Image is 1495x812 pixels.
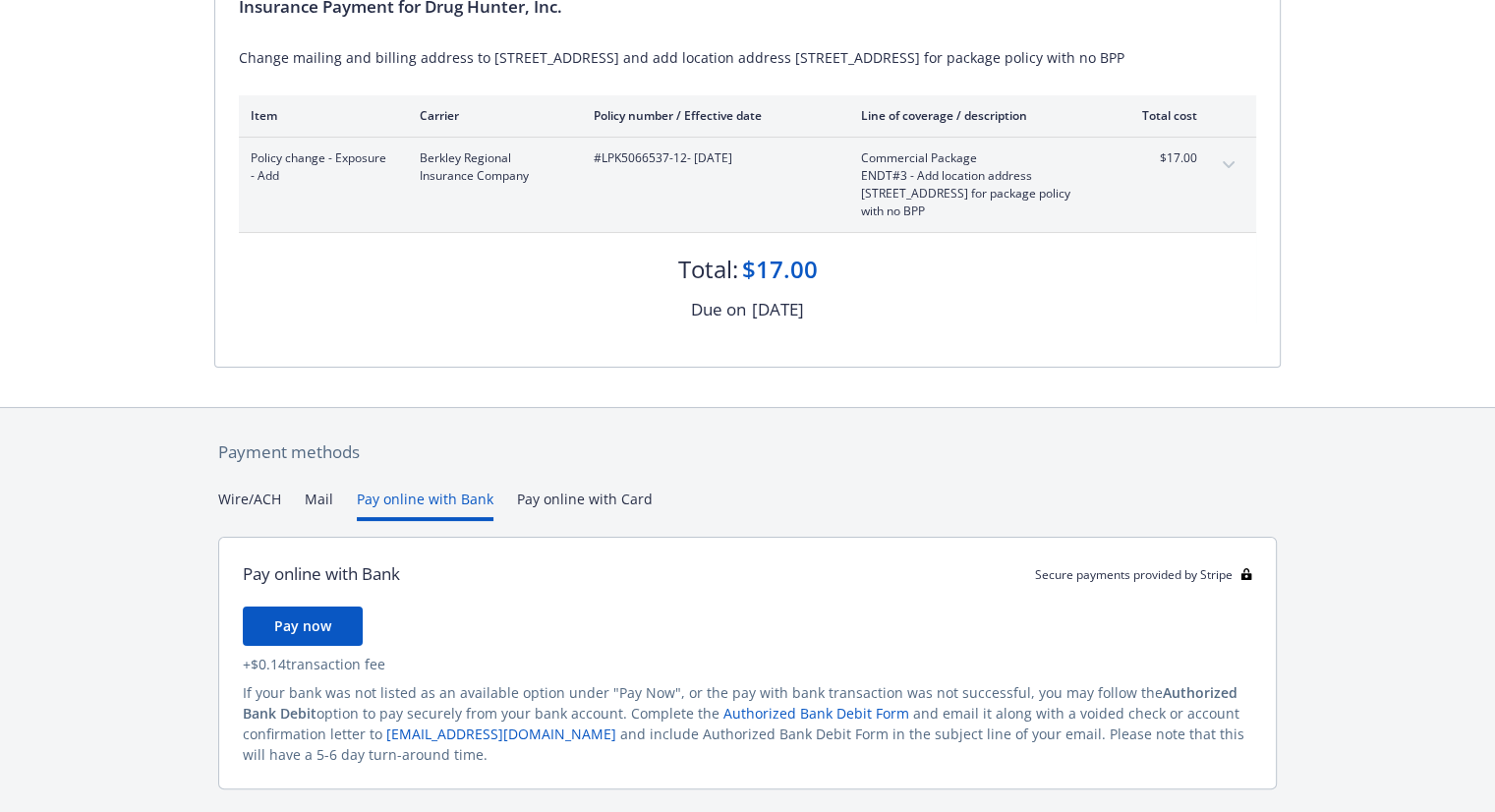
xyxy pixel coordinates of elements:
[305,489,333,521] button: Mail
[752,297,804,322] div: [DATE]
[386,725,616,743] a: [EMAIL_ADDRESS][DOMAIN_NAME]
[678,253,738,286] div: Total:
[218,489,281,521] button: Wire/ACH
[1213,149,1244,181] button: expand content
[691,297,746,322] div: Due on
[243,682,1252,765] div: If your bank was not listed as an available option under "Pay Now", or the pay with bank transact...
[1035,566,1252,583] div: Secure payments provided by Stripe
[861,149,1092,220] span: Commercial PackageENDT#3 - Add location address [STREET_ADDRESS] for package policy with no BPP
[274,616,331,635] span: Pay now
[723,704,909,723] a: Authorized Bank Debit Form
[861,107,1092,124] div: Line of coverage / description
[218,439,1277,465] div: Payment methods
[239,47,1256,68] div: Change mailing and billing address to [STREET_ADDRESS] and add location address [STREET_ADDRESS] ...
[420,107,562,124] div: Carrier
[239,138,1256,232] div: Policy change - Exposure - AddBerkley Regional Insurance Company#LPK5066537-12- [DATE]Commercial ...
[517,489,653,521] button: Pay online with Card
[243,683,1237,723] span: Authorized Bank Debit
[243,654,1252,674] div: + $0.14 transaction fee
[1123,149,1197,167] span: $17.00
[861,149,1092,167] span: Commercial Package
[420,149,562,185] span: Berkley Regional Insurance Company
[742,253,818,286] div: $17.00
[594,107,830,124] div: Policy number / Effective date
[251,149,388,185] span: Policy change - Exposure - Add
[861,167,1092,220] span: ENDT#3 - Add location address [STREET_ADDRESS] for package policy with no BPP
[1123,107,1197,124] div: Total cost
[357,489,493,521] button: Pay online with Bank
[251,107,388,124] div: Item
[243,607,363,646] button: Pay now
[594,149,830,167] span: #LPK5066537-12 - [DATE]
[243,561,400,587] div: Pay online with Bank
